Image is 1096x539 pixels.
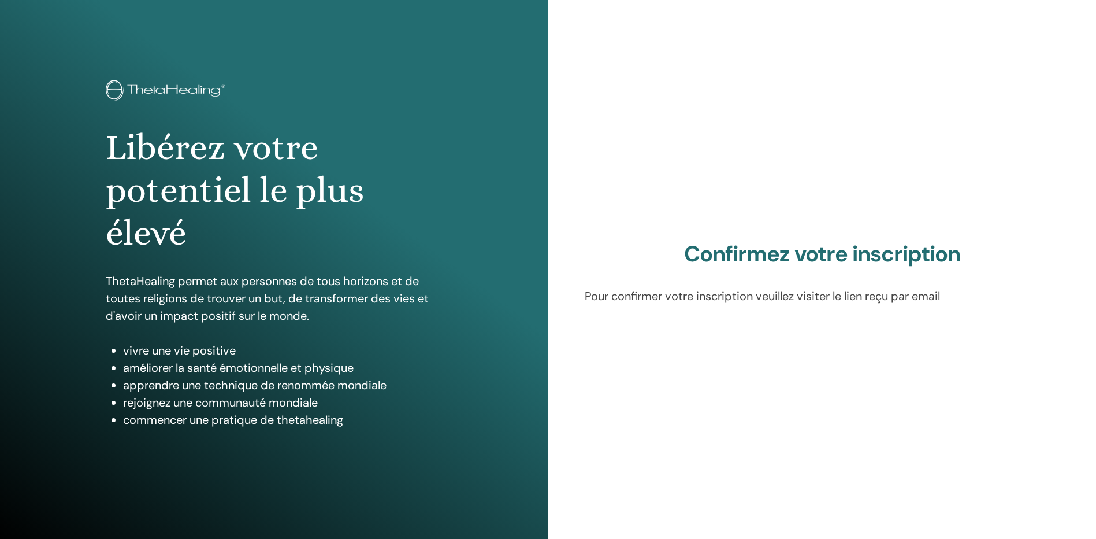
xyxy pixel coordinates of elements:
li: rejoignez une communauté mondiale [123,394,442,411]
li: apprendre une technique de renommée mondiale [123,376,442,394]
li: vivre une vie positive [123,342,442,359]
h1: Libérez votre potentiel le plus élevé [106,126,442,255]
p: Pour confirmer votre inscription veuillez visiter le lien reçu par email [585,287,1060,305]
p: ThetaHealing permet aux personnes de tous horizons et de toutes religions de trouver un but, de t... [106,272,442,324]
li: commencer une pratique de thetahealing [123,411,442,429]
li: améliorer la santé émotionnelle et physique [123,359,442,376]
h2: Confirmez votre inscription [585,241,1060,268]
